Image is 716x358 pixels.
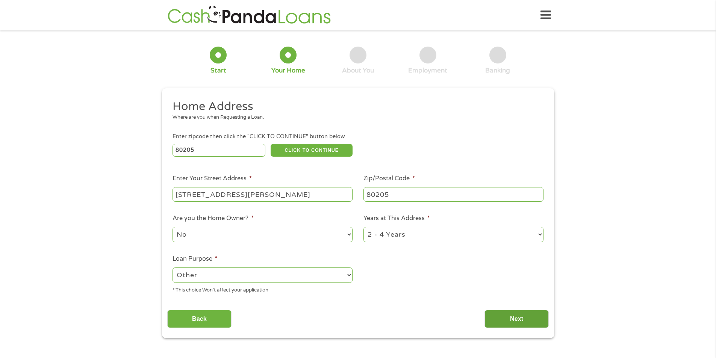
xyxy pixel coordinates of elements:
input: 1 Main Street [173,187,353,201]
div: Employment [408,66,447,75]
label: Years at This Address [363,214,430,222]
div: * This choice Won’t affect your application [173,284,353,294]
div: Your Home [271,66,305,75]
label: Zip/Postal Code [363,175,415,183]
input: Back [167,310,232,328]
div: About You [342,66,374,75]
img: GetLoanNow Logo [165,5,333,26]
label: Loan Purpose [173,255,218,263]
input: Next [484,310,549,328]
div: Start [210,66,226,75]
h2: Home Address [173,99,538,114]
input: Enter Zipcode (e.g 01510) [173,144,265,157]
div: Enter zipcode then click the "CLICK TO CONTINUE" button below. [173,133,543,141]
label: Enter Your Street Address [173,175,252,183]
label: Are you the Home Owner? [173,214,254,222]
div: Where are you when Requesting a Loan. [173,114,538,121]
button: CLICK TO CONTINUE [271,144,353,157]
div: Banking [485,66,510,75]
